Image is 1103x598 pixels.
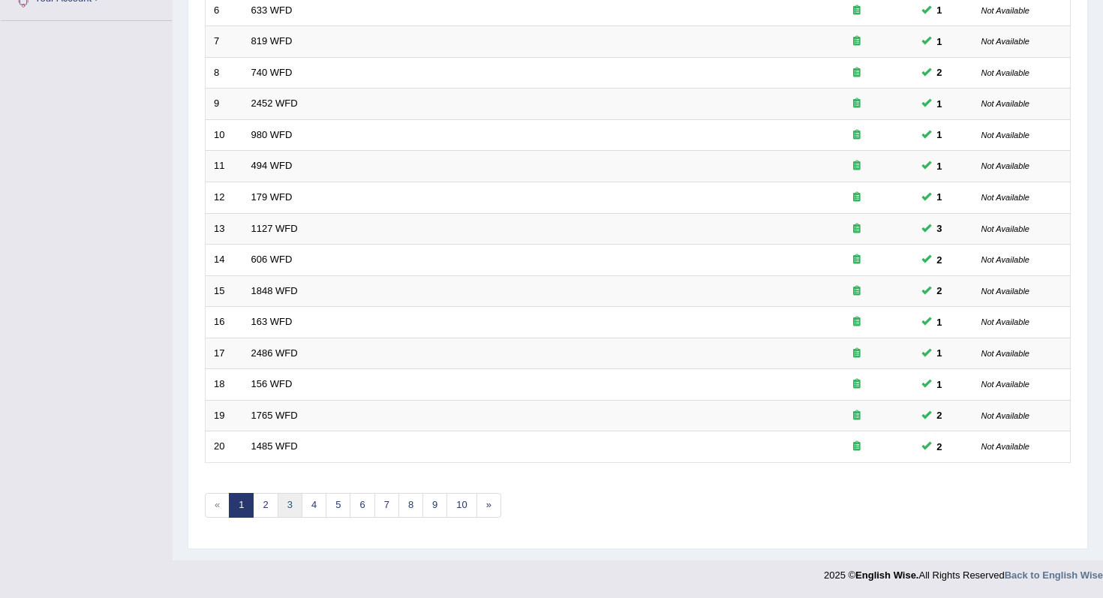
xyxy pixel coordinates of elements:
[398,493,423,518] a: 8
[931,252,948,268] span: You can still take this question
[931,2,948,18] span: You can still take this question
[251,316,293,327] a: 163 WFD
[931,314,948,330] span: You can still take this question
[981,349,1029,358] small: Not Available
[206,26,243,58] td: 7
[981,99,1029,108] small: Not Available
[809,253,905,267] div: Exam occurring question
[206,338,243,369] td: 17
[206,245,243,276] td: 14
[206,182,243,213] td: 12
[809,440,905,454] div: Exam occurring question
[206,275,243,307] td: 15
[350,493,374,518] a: 6
[931,34,948,50] span: You can still take this question
[931,283,948,299] span: You can still take this question
[229,493,254,518] a: 1
[931,439,948,455] span: You can still take this question
[251,223,298,234] a: 1127 WFD
[809,97,905,111] div: Exam occurring question
[981,442,1029,451] small: Not Available
[809,4,905,18] div: Exam occurring question
[931,407,948,423] span: You can still take this question
[326,493,350,518] a: 5
[931,158,948,174] span: You can still take this question
[981,131,1029,140] small: Not Available
[251,191,293,203] a: 179 WFD
[809,347,905,361] div: Exam occurring question
[251,440,298,452] a: 1485 WFD
[981,6,1029,15] small: Not Available
[206,213,243,245] td: 13
[206,400,243,431] td: 19
[1005,569,1103,581] a: Back to English Wise
[809,66,905,80] div: Exam occurring question
[251,5,293,16] a: 633 WFD
[981,193,1029,202] small: Not Available
[251,285,298,296] a: 1848 WFD
[251,347,298,359] a: 2486 WFD
[422,493,447,518] a: 9
[981,161,1029,170] small: Not Available
[809,409,905,423] div: Exam occurring question
[931,377,948,392] span: You can still take this question
[206,89,243,120] td: 9
[809,284,905,299] div: Exam occurring question
[809,35,905,49] div: Exam occurring question
[206,369,243,401] td: 18
[981,411,1029,420] small: Not Available
[251,98,298,109] a: 2452 WFD
[931,127,948,143] span: You can still take this question
[251,160,293,171] a: 494 WFD
[981,68,1029,77] small: Not Available
[931,345,948,361] span: You can still take this question
[981,287,1029,296] small: Not Available
[302,493,326,518] a: 4
[981,317,1029,326] small: Not Available
[251,67,293,78] a: 740 WFD
[476,493,501,518] a: »
[809,191,905,205] div: Exam occurring question
[206,431,243,463] td: 20
[931,221,948,236] span: You can still take this question
[278,493,302,518] a: 3
[824,560,1103,582] div: 2025 © All Rights Reserved
[251,35,293,47] a: 819 WFD
[981,380,1029,389] small: Not Available
[981,224,1029,233] small: Not Available
[855,569,918,581] strong: English Wise.
[981,37,1029,46] small: Not Available
[253,493,278,518] a: 2
[809,159,905,173] div: Exam occurring question
[205,493,230,518] span: «
[931,96,948,112] span: You can still take this question
[251,378,293,389] a: 156 WFD
[981,255,1029,264] small: Not Available
[374,493,399,518] a: 7
[809,315,905,329] div: Exam occurring question
[931,65,948,80] span: You can still take this question
[809,377,905,392] div: Exam occurring question
[809,128,905,143] div: Exam occurring question
[206,151,243,182] td: 11
[931,189,948,205] span: You can still take this question
[206,57,243,89] td: 8
[206,119,243,151] td: 10
[251,254,293,265] a: 606 WFD
[446,493,476,518] a: 10
[206,307,243,338] td: 16
[251,129,293,140] a: 980 WFD
[809,222,905,236] div: Exam occurring question
[251,410,298,421] a: 1765 WFD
